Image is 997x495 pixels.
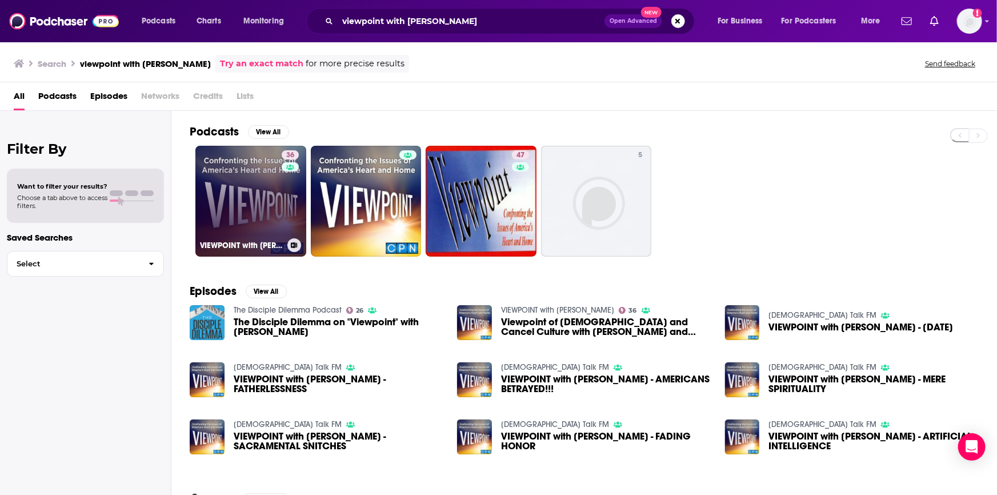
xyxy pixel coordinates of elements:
span: Lists [237,87,254,110]
button: Send feedback [922,59,979,69]
a: VIEWPOINT with Chuck Crismier [501,305,614,315]
h3: viewpoint with [PERSON_NAME] [80,58,211,69]
span: 26 [356,308,363,313]
img: VIEWPOINT with Chuck Crismier - MERE SPIRITUALITY [725,362,760,397]
a: Christian Talk FM [234,362,342,372]
svg: Add a profile image [973,9,982,18]
h3: Search [38,58,66,69]
span: Networks [141,87,179,110]
button: open menu [853,12,895,30]
button: open menu [134,12,190,30]
span: 36 [286,150,294,161]
p: Saved Searches [7,232,164,243]
a: The Disciple Dilemma Podcast [234,305,342,315]
a: Show notifications dropdown [926,11,943,31]
span: 47 [516,150,524,161]
span: VIEWPOINT with [PERSON_NAME] - SACRAMENTAL SNITCHES [234,432,444,451]
button: open menu [235,12,299,30]
span: Monitoring [243,13,284,29]
div: Search podcasts, credits, & more... [317,8,706,34]
a: EpisodesView All [190,284,287,298]
a: VIEWPOINT with Chuck Crismier - ARTIFICIAL INTELLIGENCE [768,432,979,451]
a: Christian Talk FM [768,420,876,429]
a: VIEWPOINT with Chuck Crismier - FADING HONOR [501,432,711,451]
img: VIEWPOINT with Chuck Crismier - FATHERLESSNESS [190,362,225,397]
a: Christian Talk FM [501,362,609,372]
a: VIEWPOINT with Chuck Crismier - AMERICANS BETRAYED!!! [501,374,711,394]
span: VIEWPOINT with [PERSON_NAME] - FADING HONOR [501,432,711,451]
a: The Disciple Dilemma on "Viewpoint" with Chuck Crismier [234,317,444,337]
span: Choose a tab above to access filters. [17,194,107,210]
a: VIEWPOINT with Chuck Crismier - SACRAMENTAL SNITCHES [234,432,444,451]
img: Podchaser - Follow, Share and Rate Podcasts [9,10,119,32]
a: All [14,87,25,110]
img: VIEWPOINT with Chuck Crismier - ARTIFICIAL INTELLIGENCE [725,420,760,454]
span: VIEWPOINT with [PERSON_NAME] - FATHERLESSNESS [234,374,444,394]
a: 5 [634,150,647,159]
a: VIEWPOINT with Chuck Crismier - FATHERLESSNESS [234,374,444,394]
span: Charts [197,13,221,29]
span: For Business [718,13,763,29]
img: VIEWPOINT with Chuck Crismier - SACRAMENTAL SNITCHES [190,420,225,454]
a: Episodes [90,87,127,110]
span: VIEWPOINT with [PERSON_NAME] - AMERICANS BETRAYED!!! [501,374,711,394]
span: VIEWPOINT with [PERSON_NAME] - MERE SPIRITUALITY [768,374,979,394]
button: View All [246,285,287,298]
h2: Episodes [190,284,237,298]
button: View All [248,125,289,139]
a: Show notifications dropdown [897,11,916,31]
span: More [861,13,880,29]
a: Christian Talk FM [768,310,876,320]
button: Show profile menu [957,9,982,34]
span: Viewpoint of [DEMOGRAPHIC_DATA] and Cancel Culture with [PERSON_NAME] and [PERSON_NAME] [501,317,711,337]
img: VIEWPOINT with Chuck Crismier - SHAVUOT [725,305,760,340]
a: Charts [189,12,228,30]
img: The Disciple Dilemma on "Viewpoint" with Chuck Crismier [190,305,225,340]
a: VIEWPOINT with Chuck Crismier - SHAVUOT [768,322,953,332]
a: Christian Talk FM [501,420,609,429]
a: Podcasts [38,87,77,110]
a: Christian Talk FM [768,362,876,372]
button: open menu [710,12,777,30]
a: Christian Talk FM [234,420,342,429]
span: The Disciple Dilemma on "Viewpoint" with [PERSON_NAME] [234,317,444,337]
img: VIEWPOINT with Chuck Crismier - AMERICANS BETRAYED!!! [457,362,492,397]
a: 36 [619,307,637,314]
div: Open Intercom Messenger [958,433,986,461]
h2: Podcasts [190,125,239,139]
span: Open Advanced [610,18,657,24]
h2: Filter By [7,141,164,157]
span: New [641,7,662,18]
a: 26 [346,307,364,314]
img: Viewpoint of God and Cancel Culture with Chuck Crismier and Stephen Strang [457,305,492,340]
span: 36 [629,308,637,313]
span: Podcasts [142,13,175,29]
span: VIEWPOINT with [PERSON_NAME] - [DATE] [768,322,953,332]
span: for more precise results [306,57,405,70]
a: 36VIEWPOINT with [PERSON_NAME] [195,146,306,257]
input: Search podcasts, credits, & more... [338,12,604,30]
span: For Podcasters [782,13,836,29]
button: Select [7,251,164,277]
a: 47 [426,146,536,257]
a: 47 [512,150,529,159]
a: Try an exact match [220,57,303,70]
img: VIEWPOINT with Chuck Crismier - FADING HONOR [457,420,492,454]
a: 5 [541,146,652,257]
a: PodcastsView All [190,125,289,139]
a: Viewpoint of God and Cancel Culture with Chuck Crismier and Stephen Strang [501,317,711,337]
a: VIEWPOINT with Chuck Crismier - MERE SPIRITUALITY [768,374,979,394]
span: Select [7,260,139,268]
h3: VIEWPOINT with [PERSON_NAME] [200,241,283,250]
